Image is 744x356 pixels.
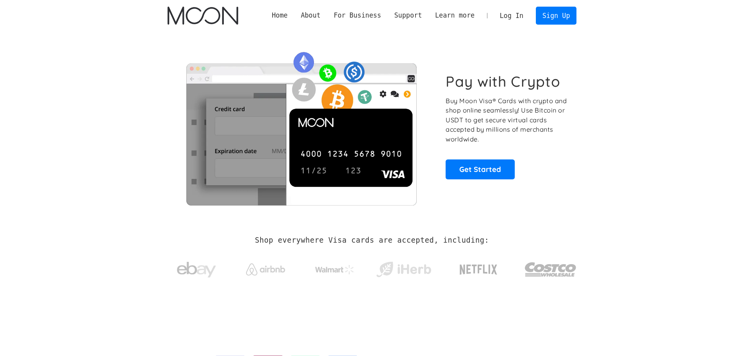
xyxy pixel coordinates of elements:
div: Support [394,11,422,20]
h1: Pay with Crypto [446,73,560,90]
a: Airbnb [236,256,294,279]
img: ebay [177,258,216,282]
a: Walmart [305,257,364,278]
a: Sign Up [536,7,576,24]
img: iHerb [375,259,433,280]
div: About [294,11,327,20]
img: Walmart [315,265,354,274]
div: For Business [327,11,388,20]
img: Netflix [459,260,498,279]
img: Moon Cards let you spend your crypto anywhere Visa is accepted. [168,47,435,205]
a: Home [265,11,294,20]
h2: Shop everywhere Visa cards are accepted, including: [255,236,489,245]
a: home [168,7,238,25]
a: iHerb [375,252,433,284]
div: Learn more [435,11,475,20]
div: About [301,11,321,20]
div: For Business [334,11,381,20]
img: Costco [525,255,577,284]
a: Costco [525,247,577,288]
a: Netflix [444,252,514,283]
a: Get Started [446,159,515,179]
img: Airbnb [246,263,285,275]
div: Support [388,11,428,20]
div: Learn more [428,11,481,20]
a: ebay [168,250,226,286]
img: Moon Logo [168,7,238,25]
p: Buy Moon Visa® Cards with crypto and shop online seamlessly! Use Bitcoin or USDT to get secure vi... [446,96,568,144]
a: Log In [493,7,530,24]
